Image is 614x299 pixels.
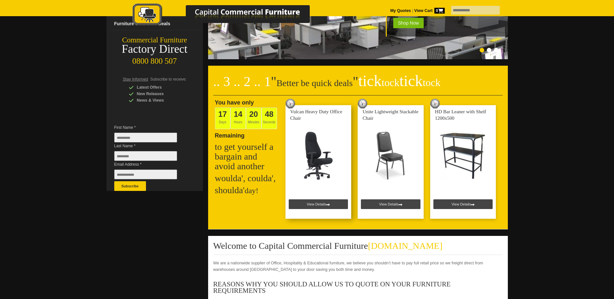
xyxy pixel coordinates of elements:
div: New Releases [129,91,190,97]
span: Hours [230,107,246,129]
span: Stay Informed [123,77,148,82]
span: Last Name * [114,143,187,149]
a: My Quotes [390,8,411,13]
span: 20 [249,110,258,118]
div: 0800 800 507 [106,53,203,66]
span: Minutes [246,107,262,129]
span: Seconds [262,107,277,129]
h2: Better be quick deals [213,76,503,95]
a: Capital Commercial Furniture Logo [115,3,341,29]
span: [DOMAIN_NAME] [368,241,442,251]
img: tick tock deal clock [430,99,440,108]
a: View Cart0 [413,8,444,13]
li: Page dot 3 [494,48,498,52]
span: tick tick [358,72,441,89]
input: First Name * [114,133,177,142]
span: " [353,74,441,89]
a: Office Furniture WE'VE GOT THE LOT!Buy individually or use our quote builder for discounts on mul... [208,56,509,60]
input: Email Address * [114,170,177,179]
span: tock [423,77,441,88]
div: News & Views [129,97,190,104]
span: " [271,74,276,89]
strong: View Cart [414,8,445,13]
a: Furniture Clearance Deals [112,17,203,30]
h3: REASONS WHY YOU SHOULD ALLOW US TO QUOTE ON YOUR FURNITURE REQUIREMENTS [213,281,503,294]
span: 17 [218,110,227,118]
button: Subscribe [114,181,146,191]
span: 14 [234,110,242,118]
div: Commercial Furniture [106,36,203,45]
span: First Name * [114,124,187,131]
p: We are a nationwide supplier of Office, Hospitality & Educational furniture, we believe you shoul... [213,260,503,273]
h2: woulda', coulda', [215,173,280,183]
span: tock [382,77,399,88]
img: tick tock deal clock [358,99,367,108]
h2: to get yourself a bargain and avoid another [215,142,280,171]
img: Capital Commercial Furniture Logo [115,3,341,27]
span: Remaining [215,130,245,139]
span: Subscribe to receive: [150,77,186,82]
span: day! [245,186,259,195]
span: Email Address * [114,161,187,168]
span: Shop Now [393,18,424,28]
input: Last Name * [114,151,177,161]
span: You have only [215,99,254,106]
li: Page dot 1 [480,48,484,52]
h2: shoulda' [215,185,280,195]
li: Page dot 2 [487,48,491,52]
span: Days [215,107,230,129]
span: 0 [434,8,445,14]
h2: Welcome to Capital Commercial Furniture [213,241,503,255]
span: .. 3 .. 2 .. 1 [213,74,271,89]
div: Factory Direct [106,45,203,54]
img: tick tock deal clock [285,99,295,108]
div: Latest Offers [129,84,190,91]
span: 48 [265,110,274,118]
